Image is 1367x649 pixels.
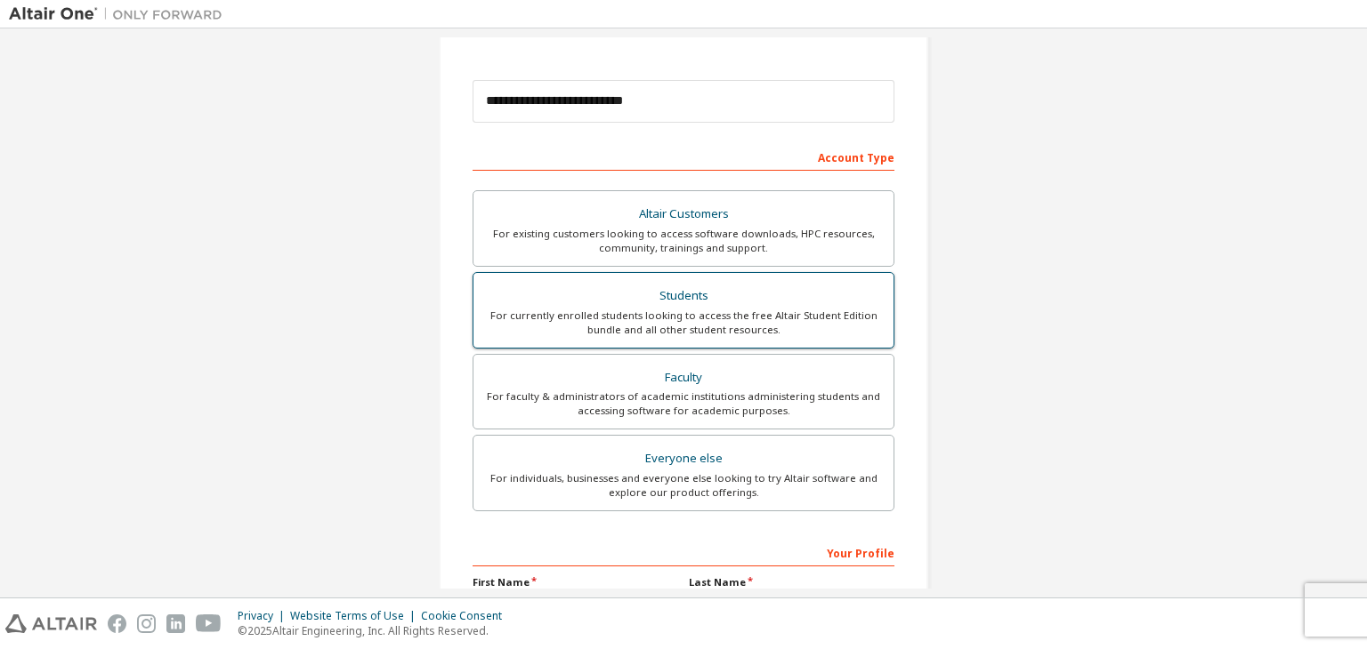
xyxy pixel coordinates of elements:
[137,614,156,633] img: instagram.svg
[484,446,883,471] div: Everyone else
[166,614,185,633] img: linkedin.svg
[421,609,513,623] div: Cookie Consent
[689,575,894,589] label: Last Name
[484,202,883,227] div: Altair Customers
[484,365,883,390] div: Faculty
[290,609,421,623] div: Website Terms of Use
[484,227,883,255] div: For existing customers looking to access software downloads, HPC resources, community, trainings ...
[484,308,883,337] div: For currently enrolled students looking to access the free Altair Student Edition bundle and all ...
[238,623,513,638] p: © 2025 Altair Engineering, Inc. All Rights Reserved.
[9,5,231,23] img: Altair One
[473,538,894,566] div: Your Profile
[484,389,883,418] div: For faculty & administrators of academic institutions administering students and accessing softwa...
[484,284,883,308] div: Students
[473,575,678,589] label: First Name
[108,614,126,633] img: facebook.svg
[5,614,97,633] img: altair_logo.svg
[484,471,883,500] div: For individuals, businesses and everyone else looking to try Altair software and explore our prod...
[196,614,222,633] img: youtube.svg
[473,142,894,171] div: Account Type
[238,609,290,623] div: Privacy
